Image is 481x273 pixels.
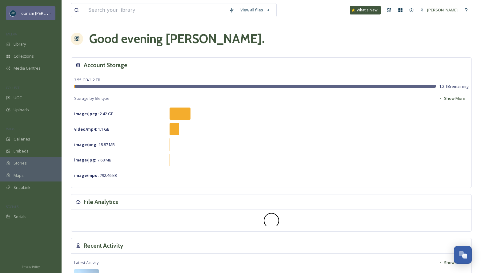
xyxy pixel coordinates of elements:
span: Stories [14,160,27,166]
span: [PERSON_NAME] [427,7,458,13]
span: Socials [14,214,26,220]
img: Social%20Media%20Profile%20Picture.png [10,10,16,16]
span: Library [14,41,26,47]
a: [PERSON_NAME] [417,4,461,16]
span: WIDGETS [6,127,20,131]
span: SnapLink [14,185,30,190]
a: View all files [237,4,273,16]
span: 3.55 GB / 1.2 TB [74,77,100,83]
strong: image/png : [74,142,98,147]
strong: video/mp4 : [74,126,97,132]
span: Collections [14,53,34,59]
h3: Account Storage [84,61,127,70]
a: What's New [350,6,381,14]
span: UGC [14,95,22,101]
strong: image/jpg : [74,157,96,163]
button: Open Chat [454,246,472,264]
span: Tourism [PERSON_NAME] [19,10,66,16]
span: Uploads [14,107,29,113]
input: Search your library [85,3,226,17]
span: Galleries [14,136,30,142]
strong: image/mpo : [74,173,99,178]
h3: Recent Activity [84,241,123,250]
span: Latest Activity [74,260,98,266]
button: Show More [436,257,468,269]
span: Storage by file type [74,96,110,101]
a: Privacy Policy [22,263,40,270]
span: Privacy Policy [22,265,40,269]
span: SOCIALS [6,204,18,209]
span: Maps [14,173,24,178]
span: Embeds [14,148,29,154]
span: 2.42 GB [74,111,114,116]
span: 1.1 GB [74,126,110,132]
span: COLLECT [6,85,19,90]
button: Show More [436,92,468,104]
strong: image/jpeg : [74,111,99,116]
span: 792.46 kB [74,173,117,178]
span: Media Centres [14,65,41,71]
span: 7.68 MB [74,157,111,163]
h3: File Analytics [84,198,118,206]
span: 18.87 MB [74,142,115,147]
span: 1.2 TB remaining [439,84,468,89]
span: MEDIA [6,32,17,36]
h1: Good evening [PERSON_NAME] . [89,30,265,48]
